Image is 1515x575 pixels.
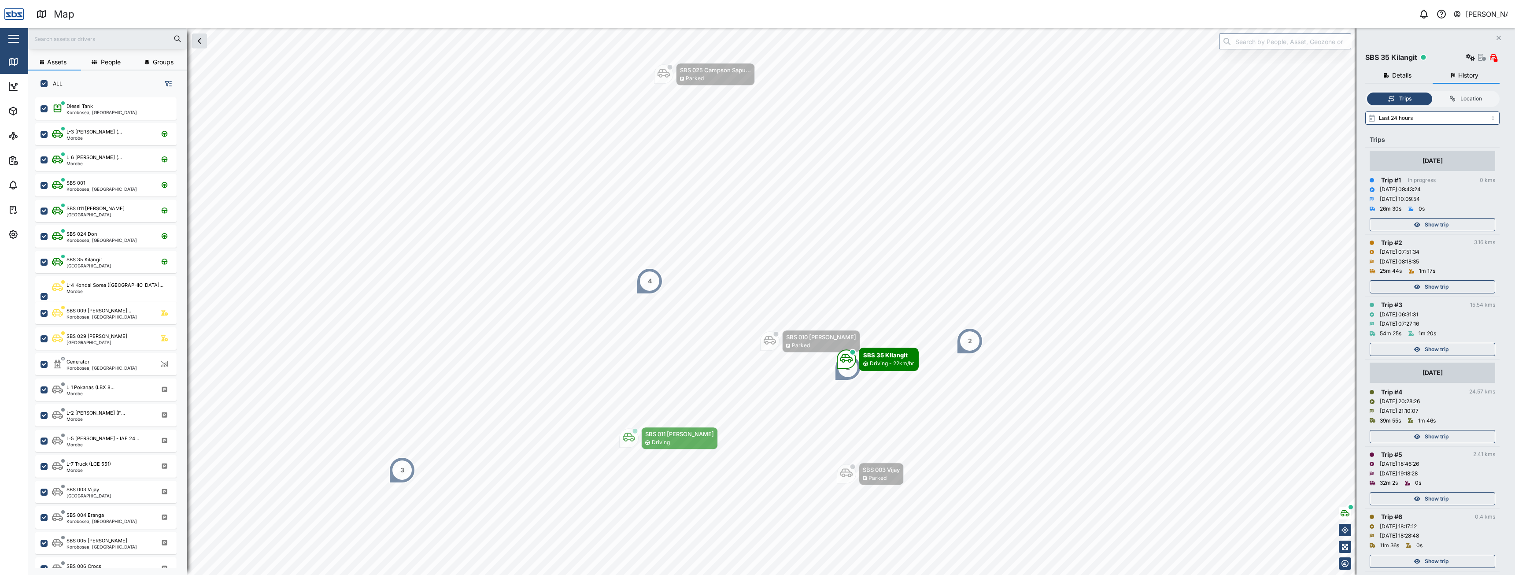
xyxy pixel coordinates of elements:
[1475,513,1495,521] div: 0.4 kms
[1380,479,1398,487] div: 32m 2s
[1423,156,1443,166] div: [DATE]
[67,179,85,187] div: SBS 001
[1425,493,1448,505] span: Show trip
[1381,450,1402,460] div: Trip # 5
[1466,9,1508,20] div: [PERSON_NAME]
[863,351,914,360] div: SBS 35 Kilangit
[4,4,24,24] img: Main Logo
[968,336,972,346] div: 2
[1380,320,1419,328] div: [DATE] 07:27:16
[67,187,137,191] div: Korobosea, [GEOGRAPHIC_DATA]
[35,94,186,568] div: grid
[101,59,121,65] span: People
[1380,460,1419,468] div: [DATE] 18:46:26
[67,136,122,140] div: Morobe
[23,82,63,91] div: Dashboard
[1380,311,1418,319] div: [DATE] 06:31:31
[67,340,127,345] div: [GEOGRAPHIC_DATA]
[67,417,125,421] div: Morobe
[1381,175,1401,185] div: Trip # 1
[837,348,919,371] div: Map marker
[1380,532,1419,540] div: [DATE] 18:28:48
[1418,417,1436,425] div: 1m 46s
[67,154,122,161] div: L-6 [PERSON_NAME] (...
[67,256,102,263] div: SBS 35 Kilangit
[67,519,137,523] div: Korobosea, [GEOGRAPHIC_DATA]
[957,328,983,354] div: Map marker
[1408,176,1436,185] div: In progress
[1425,430,1448,443] span: Show trip
[1380,258,1419,266] div: [DATE] 08:18:35
[1425,555,1448,568] span: Show trip
[67,366,137,370] div: Korobosea, [GEOGRAPHIC_DATA]
[1370,135,1495,145] div: Trips
[1399,95,1412,103] div: Trips
[23,57,43,67] div: Map
[1380,407,1419,415] div: [DATE] 21:10:07
[1381,512,1402,522] div: Trip # 6
[67,103,93,110] div: Diesel Tank
[1425,219,1448,231] span: Show trip
[389,457,415,483] div: Map marker
[1370,492,1495,505] button: Show trip
[870,360,914,368] div: Driving - 22km/hr
[1419,205,1425,213] div: 0s
[1419,330,1436,338] div: 1m 20s
[1219,33,1351,49] input: Search by People, Asset, Geozone or Place
[1370,430,1495,443] button: Show trip
[1381,238,1402,248] div: Trip # 2
[67,409,125,417] div: L-2 [PERSON_NAME] (F...
[1415,479,1421,487] div: 0s
[645,430,714,438] div: SBS 011 [PERSON_NAME]
[1416,542,1423,550] div: 0s
[1474,238,1495,247] div: 3.16 kms
[786,333,856,341] div: SBS 010 [PERSON_NAME]
[654,63,755,85] div: Map marker
[1370,555,1495,568] button: Show trip
[67,460,111,468] div: L-7 Truck (LCE 551)
[67,230,97,238] div: SBS 024 Don
[67,563,101,570] div: SBS 006 Crocs
[1380,248,1419,256] div: [DATE] 07:51:34
[400,465,404,475] div: 3
[686,74,704,83] div: Parked
[67,468,111,472] div: Morobe
[1460,95,1482,103] div: Location
[67,486,99,493] div: SBS 003 Vijay
[868,474,887,482] div: Parked
[1365,52,1417,63] div: SBS 35 Kilangit
[67,238,137,242] div: Korobosea, [GEOGRAPHIC_DATA]
[67,289,163,293] div: Morobe
[652,438,670,447] div: Driving
[1380,470,1418,478] div: [DATE] 19:18:28
[1380,523,1417,531] div: [DATE] 18:17:12
[23,230,54,239] div: Settings
[619,427,718,449] div: Map marker
[67,358,89,366] div: Generator
[1453,8,1508,20] button: [PERSON_NAME]
[23,106,50,116] div: Assets
[1380,185,1421,194] div: [DATE] 09:43:24
[67,435,139,442] div: L-5 [PERSON_NAME] - IAE 24...
[67,161,122,166] div: Morobe
[760,330,860,352] div: Map marker
[1380,205,1401,213] div: 26m 30s
[1425,343,1448,356] span: Show trip
[23,131,44,141] div: Sites
[1380,195,1420,204] div: [DATE] 10:09:54
[1425,281,1448,293] span: Show trip
[67,384,115,391] div: L-1 Pokanas (LBX 8...
[67,315,137,319] div: Korobosea, [GEOGRAPHIC_DATA]
[67,212,125,217] div: [GEOGRAPHIC_DATA]
[835,354,861,381] div: Map marker
[1380,417,1401,425] div: 39m 55s
[1469,388,1495,396] div: 24.57 kms
[67,391,115,396] div: Morobe
[67,493,111,498] div: [GEOGRAPHIC_DATA]
[67,512,104,519] div: SBS 004 Eranga
[1365,111,1500,125] input: Select range
[863,465,900,474] div: SBS 003 Vijay
[1458,72,1478,78] span: History
[1470,301,1495,309] div: 15.54 kms
[1380,542,1399,550] div: 11m 36s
